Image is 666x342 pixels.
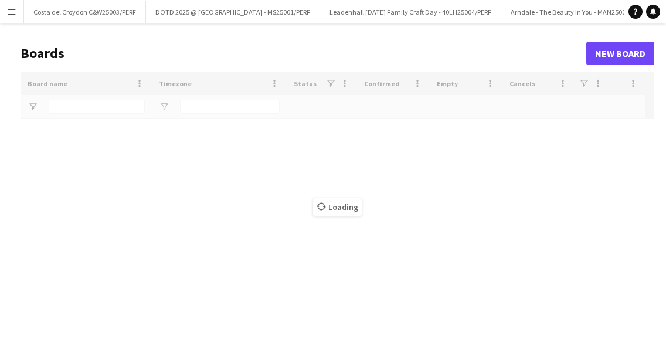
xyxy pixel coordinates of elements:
button: DOTD 2025 @ [GEOGRAPHIC_DATA] - MS25001/PERF [146,1,320,23]
button: Costa del Croydon C&W25003/PERF [24,1,146,23]
a: New Board [586,42,654,65]
h1: Boards [21,45,586,62]
button: Leadenhall [DATE] Family Craft Day - 40LH25004/PERF [320,1,501,23]
span: Loading [313,198,362,216]
button: Arndale - The Beauty In You - MAN25006/PERF [501,1,655,23]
